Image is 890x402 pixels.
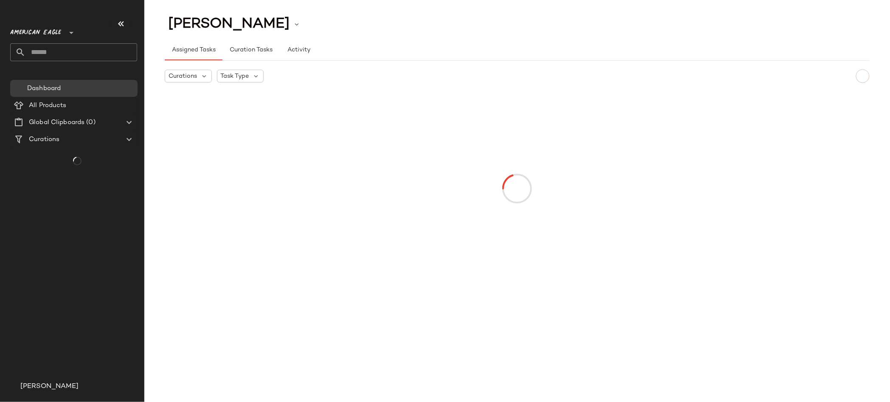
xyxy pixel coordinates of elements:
[29,118,84,127] span: Global Clipboards
[229,47,273,54] span: Curation Tasks
[287,47,310,54] span: Activity
[20,382,79,392] span: [PERSON_NAME]
[172,47,216,54] span: Assigned Tasks
[27,84,61,93] span: Dashboard
[168,16,290,32] span: [PERSON_NAME]
[169,72,197,81] span: Curations
[29,101,67,110] span: All Products
[29,135,59,144] span: Curations
[84,118,95,127] span: (0)
[221,72,249,81] span: Task Type
[10,23,61,38] span: American Eagle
